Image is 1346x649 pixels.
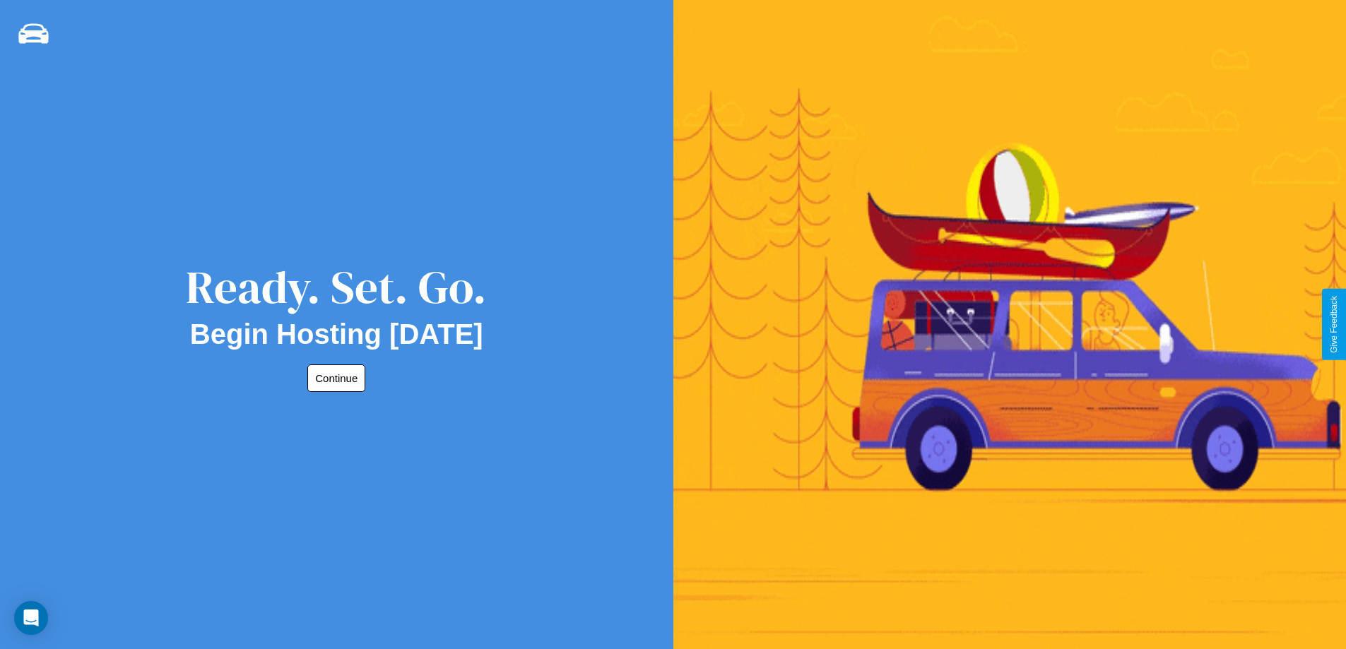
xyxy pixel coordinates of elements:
div: Give Feedback [1329,296,1339,353]
button: Continue [307,364,365,392]
div: Ready. Set. Go. [186,256,487,318]
div: Open Intercom Messenger [14,601,48,635]
h2: Begin Hosting [DATE] [190,318,483,350]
